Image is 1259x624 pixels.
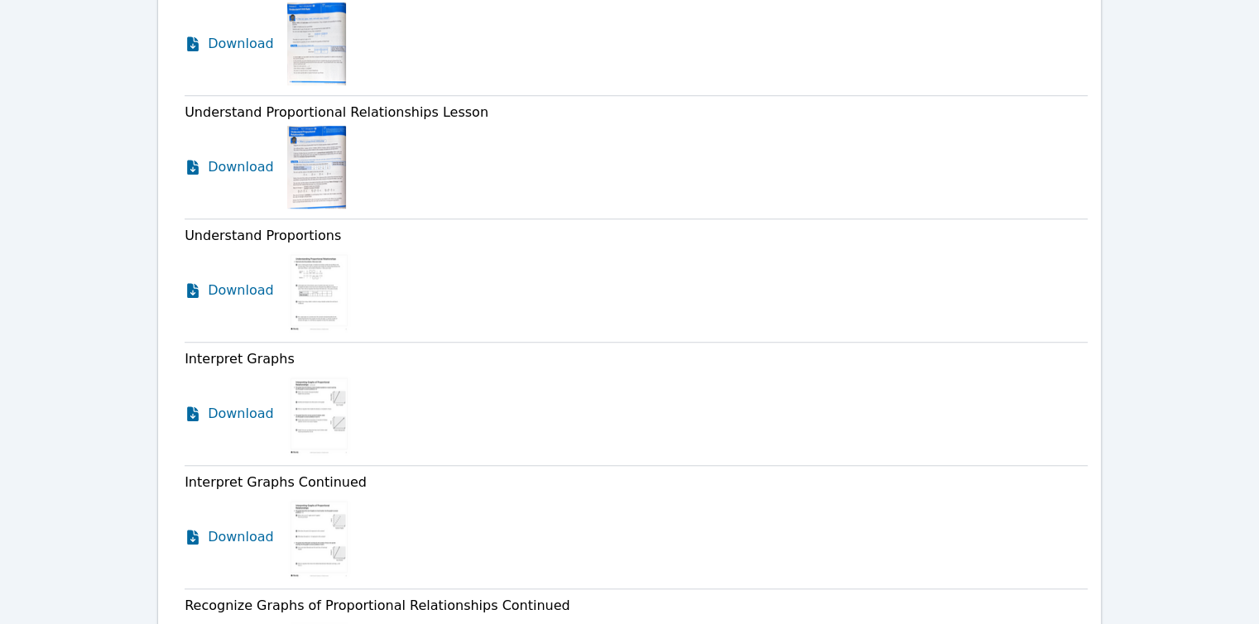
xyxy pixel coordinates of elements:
img: Understand Proportions [287,249,351,332]
span: Download [208,34,274,54]
img: Interpret Graphs [287,372,351,455]
span: Download [208,527,274,547]
span: Download [208,281,274,300]
span: Interpret Graphs [185,351,295,367]
span: Interpret Graphs Continued [185,474,367,490]
a: Download [185,126,274,209]
span: Download [208,404,274,424]
span: Understand Proportional Relationships Lesson [185,104,488,120]
img: Understand Proportional Relationships Lesson [287,126,346,209]
a: Download [185,2,274,85]
a: Download [185,249,274,332]
img: Interpret Graphs Continued [287,496,351,578]
span: Understand Proportions [185,228,341,243]
span: Recognize Graphs of Proportional Relationships Continued [185,598,570,613]
a: Download [185,372,274,455]
a: Download [185,496,274,578]
span: Download [208,157,274,177]
img: Understand Unit Rates Lesson [287,2,346,85]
